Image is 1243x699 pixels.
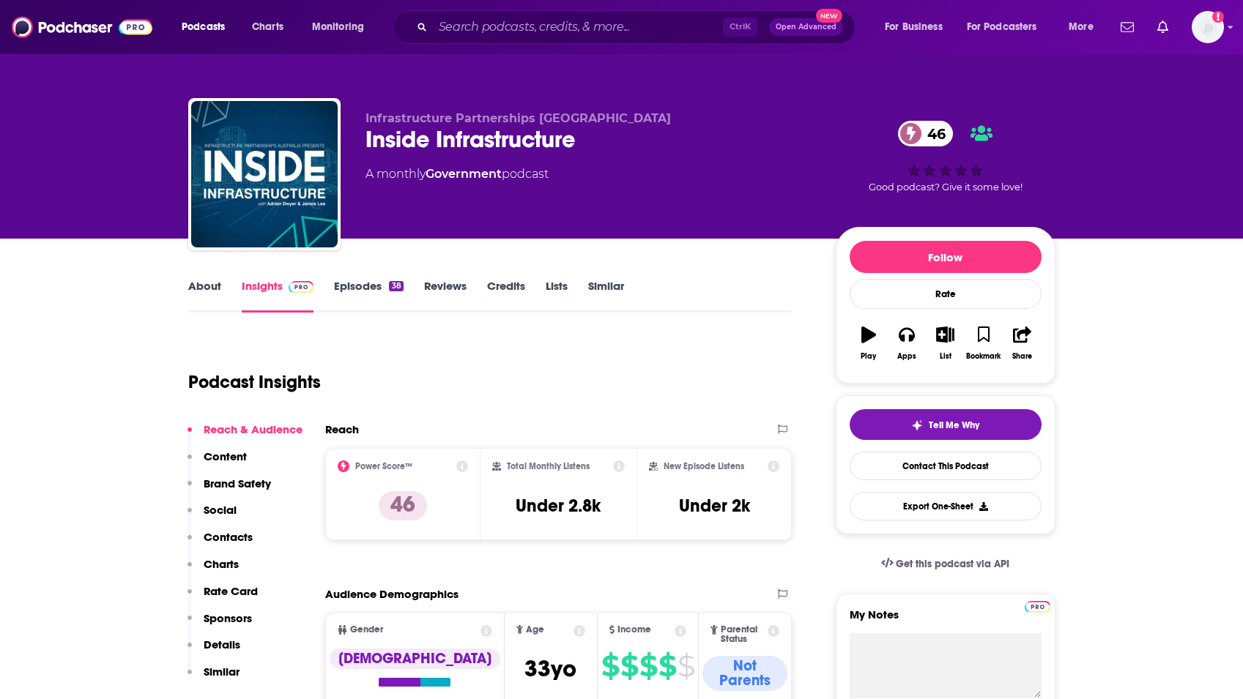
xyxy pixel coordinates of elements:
div: Bookmark [966,352,1001,361]
a: Credits [487,279,525,313]
button: Reach & Audience [188,422,303,449]
div: Search podcasts, credits, & more... [407,10,869,44]
div: 38 [389,281,403,291]
p: 46 [379,491,427,520]
div: Play [861,352,876,361]
img: Podchaser - Follow, Share and Rate Podcasts [12,13,152,41]
button: Sponsors [188,611,252,638]
div: Share [1012,352,1032,361]
div: A monthly podcast [366,165,549,183]
span: Logged in as jenniferyoder [1192,11,1224,43]
p: Details [204,638,240,651]
span: Tell Me Why [929,419,979,431]
span: 33 yo [524,654,576,683]
div: Apps [897,352,916,361]
span: $ [620,654,638,678]
h2: Reach [325,422,359,436]
p: Contacts [204,530,253,544]
button: Brand Safety [188,476,271,504]
a: Show notifications dropdown [1115,15,1140,40]
p: Social [204,503,237,517]
a: Similar [588,279,624,313]
label: My Notes [850,608,1042,633]
button: Rate Card [188,584,258,611]
span: More [1069,17,1094,37]
h3: Under 2k [679,495,750,517]
button: Share [1003,317,1041,370]
img: User Profile [1192,11,1224,43]
a: Pro website [1025,599,1050,613]
div: [DEMOGRAPHIC_DATA] [330,648,500,669]
span: For Business [885,17,943,37]
button: Similar [188,665,240,692]
span: $ [601,654,619,678]
img: Podchaser Pro [1025,601,1050,613]
a: Lists [546,279,568,313]
img: tell me why sparkle [911,419,923,431]
p: Rate Card [204,584,258,598]
a: 46 [898,121,953,146]
p: Sponsors [204,611,252,625]
span: Parental Status [721,625,765,644]
span: Income [617,625,651,635]
span: $ [658,654,676,678]
span: Ctrl K [723,18,757,37]
img: Inside Infrastructure [191,101,338,247]
button: List [926,317,964,370]
a: InsightsPodchaser Pro [242,279,314,313]
p: Similar [204,665,240,679]
p: Charts [204,557,239,571]
button: Show profile menu [1192,11,1224,43]
button: Play [850,317,888,370]
button: Contacts [188,530,253,557]
button: Apps [888,317,926,370]
svg: Add a profile image [1212,11,1224,23]
h2: New Episode Listens [664,461,744,471]
div: List [940,352,951,361]
a: About [188,279,221,313]
h2: Total Monthly Listens [507,461,590,471]
button: open menu [957,15,1058,39]
a: Episodes38 [334,279,403,313]
button: open menu [1058,15,1112,39]
h2: Power Score™ [355,461,412,471]
span: Open Advanced [776,23,836,31]
span: Get this podcast via API [896,558,1009,570]
button: Follow [850,241,1042,273]
div: Not Parents [702,656,787,691]
a: Charts [242,15,292,39]
button: Details [188,638,240,665]
span: Gender [350,625,383,635]
span: Good podcast? Give it some love! [869,182,1023,192]
button: open menu [302,15,383,39]
h2: Audience Demographics [325,587,459,601]
div: Rate [850,279,1042,309]
a: Get this podcast via API [869,546,1022,582]
span: $ [639,654,657,678]
span: $ [678,654,694,678]
img: Podchaser Pro [289,281,314,293]
span: Age [526,625,544,635]
button: tell me why sparkleTell Me Why [850,409,1042,440]
button: open menu [171,15,244,39]
span: New [816,9,842,23]
button: Charts [188,557,239,584]
button: open menu [875,15,961,39]
button: Open AdvancedNew [769,18,843,36]
p: Reach & Audience [204,422,303,436]
h1: Podcast Insights [188,371,321,393]
h3: Under 2.8k [516,495,601,517]
span: Charts [252,17,283,37]
button: Content [188,449,247,476]
span: Monitoring [312,17,364,37]
button: Bookmark [965,317,1003,370]
p: Brand Safety [204,476,271,490]
span: For Podcasters [967,17,1037,37]
button: Export One-Sheet [850,492,1042,520]
button: Social [188,503,237,530]
span: Infrastructure Partnerships [GEOGRAPHIC_DATA] [366,111,671,125]
span: Podcasts [182,17,225,37]
a: Show notifications dropdown [1151,15,1174,40]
